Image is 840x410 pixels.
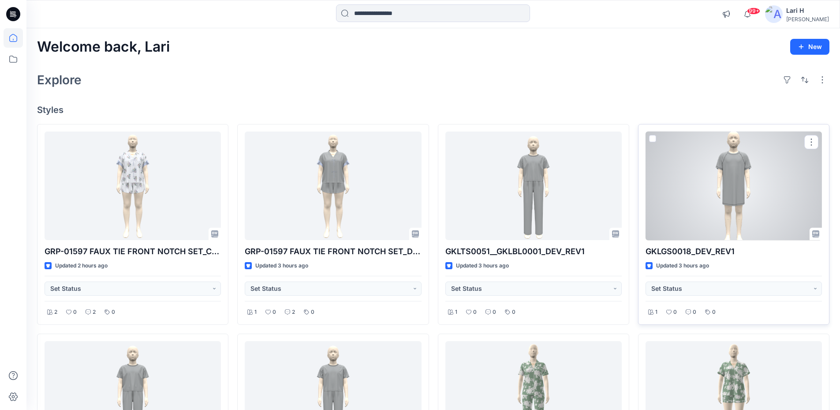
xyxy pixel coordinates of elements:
[455,308,457,317] p: 1
[55,261,108,271] p: Updated 2 hours ago
[790,39,829,55] button: New
[747,8,760,15] span: 99+
[273,308,276,317] p: 0
[473,308,477,317] p: 0
[292,308,295,317] p: 2
[445,132,622,241] a: GKLTS0051__GKLBL0001_DEV_REV1
[54,308,57,317] p: 2
[646,245,822,258] p: GKLGS0018_DEV_REV1
[45,132,221,241] a: GRP-01597 FAUX TIE FRONT NOTCH SET_COLORWAY_REV5
[456,261,509,271] p: Updated 3 hours ago
[37,73,82,87] h2: Explore
[765,5,783,23] img: avatar
[655,308,657,317] p: 1
[37,105,829,115] h4: Styles
[73,308,77,317] p: 0
[656,261,709,271] p: Updated 3 hours ago
[37,39,170,55] h2: Welcome back, Lari
[786,5,829,16] div: Lari H
[45,245,221,258] p: GRP-01597 FAUX TIE FRONT NOTCH SET_COLORWAY_REV5
[93,308,96,317] p: 2
[245,132,421,241] a: GRP-01597 FAUX TIE FRONT NOTCH SET_DEV_REV5
[311,308,314,317] p: 0
[786,16,829,23] div: [PERSON_NAME]
[646,132,822,241] a: GKLGS0018_DEV_REV1
[693,308,696,317] p: 0
[673,308,677,317] p: 0
[245,245,421,258] p: GRP-01597 FAUX TIE FRONT NOTCH SET_DEV_REV5
[493,308,496,317] p: 0
[445,245,622,258] p: GKLTS0051__GKLBL0001_DEV_REV1
[112,308,115,317] p: 0
[254,308,257,317] p: 1
[512,308,515,317] p: 0
[712,308,716,317] p: 0
[255,261,308,271] p: Updated 3 hours ago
